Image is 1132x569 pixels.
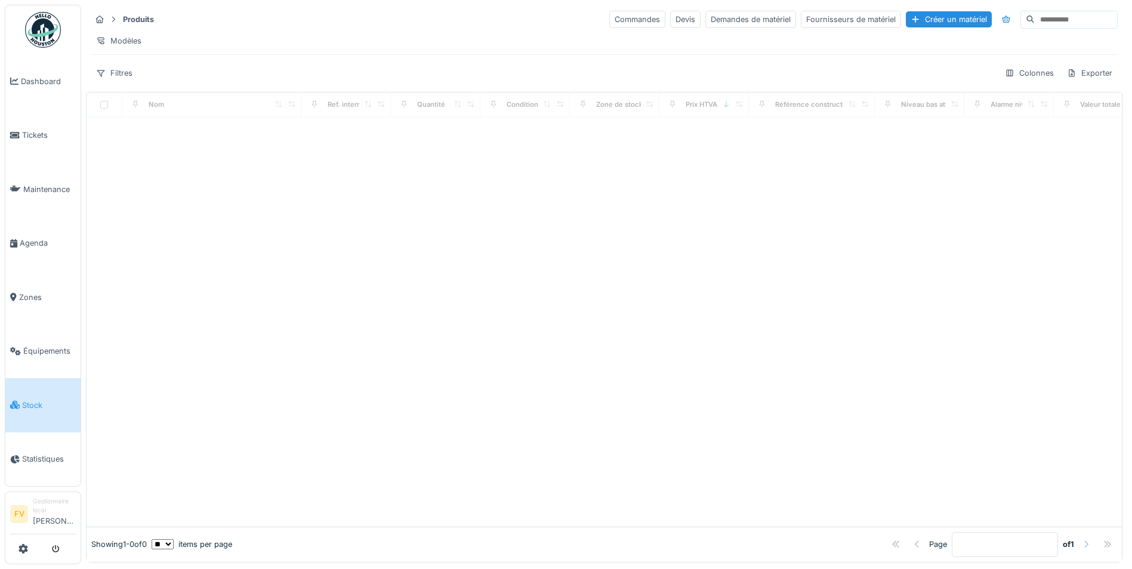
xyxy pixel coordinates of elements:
[328,100,365,110] div: Ref. interne
[23,345,76,357] span: Équipements
[1000,64,1059,82] div: Colonnes
[22,453,76,465] span: Statistiques
[91,64,138,82] div: Filtres
[118,14,159,25] strong: Produits
[91,32,147,50] div: Modèles
[22,129,76,141] span: Tickets
[152,539,232,550] div: items per page
[670,11,701,28] div: Devis
[10,505,28,523] li: FV
[705,11,796,28] div: Demandes de matériel
[149,100,164,110] div: Nom
[10,497,76,534] a: FV Gestionnaire local[PERSON_NAME]
[19,292,76,303] span: Zones
[1063,539,1074,550] strong: of 1
[33,497,76,531] li: [PERSON_NAME]
[5,109,81,163] a: Tickets
[609,11,665,28] div: Commandes
[91,539,147,550] div: Showing 1 - 0 of 0
[596,100,655,110] div: Zone de stockage
[22,400,76,411] span: Stock
[23,184,76,195] span: Maintenance
[901,100,966,110] div: Niveau bas atteint ?
[686,100,717,110] div: Prix HTVA
[801,11,901,28] div: Fournisseurs de matériel
[21,76,76,87] span: Dashboard
[5,378,81,432] a: Stock
[991,100,1050,110] div: Alarme niveau bas
[906,11,992,27] div: Créer un matériel
[929,539,947,550] div: Page
[775,100,853,110] div: Référence constructeur
[417,100,445,110] div: Quantité
[25,12,61,48] img: Badge_color-CXgf-gQk.svg
[33,497,76,515] div: Gestionnaire local
[5,217,81,271] a: Agenda
[1080,100,1121,110] div: Valeur totale
[5,270,81,324] a: Zones
[20,237,76,249] span: Agenda
[5,432,81,487] a: Statistiques
[5,54,81,109] a: Dashboard
[5,162,81,217] a: Maintenance
[507,100,563,110] div: Conditionnement
[5,324,81,379] a: Équipements
[1062,64,1118,82] div: Exporter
